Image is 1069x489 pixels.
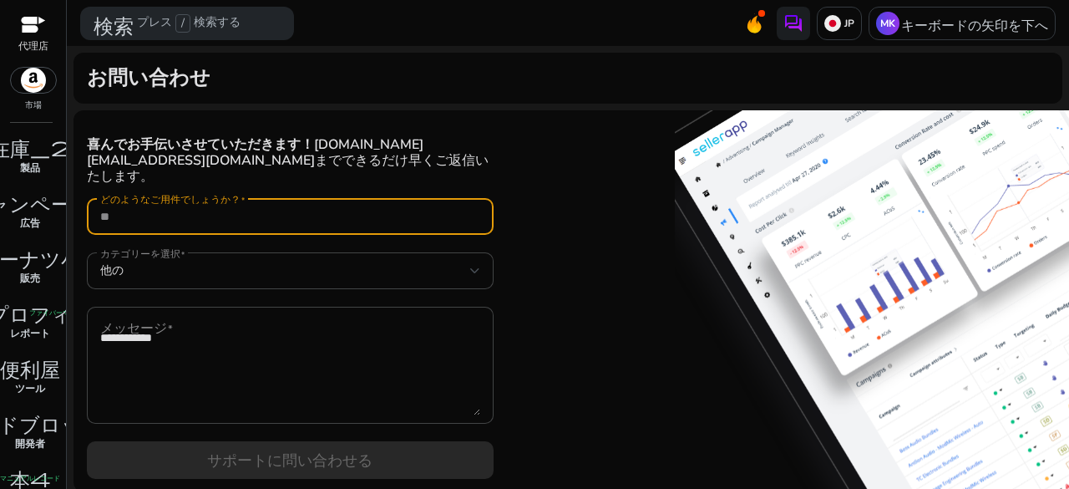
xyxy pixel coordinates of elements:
[20,161,40,175] font: 製品
[20,272,40,285] font: 販売
[15,437,45,451] font: 開発者
[87,135,423,170] font: 喜んでお手伝いさせていただきます！[DOMAIN_NAME][EMAIL_ADDRESS][DOMAIN_NAME]
[901,15,1048,32] font: キーボードの矢印を下へ
[15,382,45,395] font: ツール
[29,308,123,316] font: ファイバーマニュアルレコード
[18,39,48,53] font: 代理店
[10,466,50,489] font: 本4
[880,17,895,30] font: MK
[94,12,134,35] font: 検索
[100,193,241,207] font: どのようなご用件でしょうか？
[100,262,124,278] font: 他の
[844,17,854,30] font: JP
[11,68,56,93] img: amazon.svg
[25,99,42,111] font: 市場
[824,15,841,32] img: jp.svg
[137,14,172,30] font: プレス
[10,327,50,340] font: レポート
[194,14,241,30] font: 検索する
[20,216,40,230] font: 広告
[87,151,489,186] font: までできるだけ早くご返信いたします。
[87,64,210,91] font: お問い合わせ
[181,15,185,31] font: /
[100,247,180,262] font: カテゴリーを選択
